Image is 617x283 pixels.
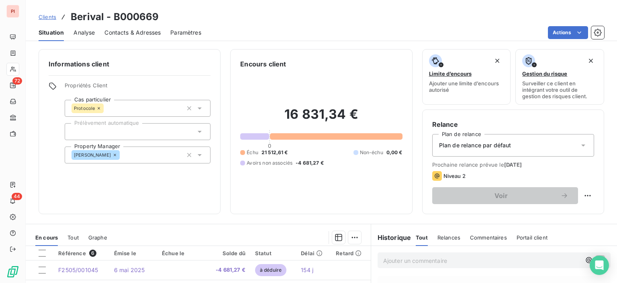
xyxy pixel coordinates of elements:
span: Gestion du risque [522,70,567,77]
div: PI [6,5,19,18]
span: Contacts & Adresses [104,29,161,37]
h6: Informations client [49,59,210,69]
span: Clients [39,14,56,20]
span: Graphe [88,234,107,241]
span: Propriétés Client [65,82,210,93]
button: Limite d’encoursAjouter une limite d’encours autorisé [422,49,511,105]
button: Voir [432,187,578,204]
span: Avoirs non associés [247,159,292,167]
span: -4 681,27 € [296,159,324,167]
span: 0 [268,143,271,149]
h2: 16 831,34 € [240,106,402,130]
a: Clients [39,13,56,21]
div: Délai [301,250,326,256]
span: Surveiller ce client en intégrant votre outil de gestion des risques client. [522,80,597,99]
span: F2505/001045 [58,266,98,273]
span: Tout [416,234,428,241]
div: Solde dû [210,250,245,256]
span: Limite d’encours [429,70,472,77]
span: Protocole [74,106,95,111]
span: Non-échu [360,149,383,156]
span: Prochaine relance prévue le [432,161,594,168]
span: Portail client [517,234,548,241]
div: Référence [58,250,104,257]
input: Ajouter une valeur [72,128,78,135]
span: [DATE] [504,161,522,168]
input: Ajouter une valeur [120,151,126,159]
div: Retard [336,250,366,256]
span: 72 [12,77,22,85]
div: Émise le [114,250,152,256]
h6: Historique [371,233,411,242]
span: Paramètres [170,29,201,37]
h6: Relance [432,120,594,129]
span: Commentaires [470,234,507,241]
button: Gestion du risqueSurveiller ce client en intégrant votre outil de gestion des risques client. [515,49,604,105]
span: Tout [67,234,79,241]
span: à déduire [255,264,286,276]
input: Ajouter une valeur [104,105,110,112]
span: Plan de relance par défaut [439,141,511,149]
span: 0,00 € [386,149,402,156]
span: [PERSON_NAME] [74,153,111,157]
span: -4 681,27 € [210,266,245,274]
h3: Berival - B000669 [71,10,159,24]
span: 6 [89,250,96,257]
span: En cours [35,234,58,241]
span: Relances [437,234,460,241]
button: Actions [548,26,588,39]
span: Voir [442,192,560,199]
div: Open Intercom Messenger [590,256,609,275]
span: Niveau 2 [443,173,466,179]
span: 6 mai 2025 [114,266,145,273]
span: Ajouter une limite d’encours autorisé [429,80,504,93]
span: Échu [247,149,258,156]
h6: Encours client [240,59,286,69]
span: Analyse [74,29,95,37]
span: 44 [12,193,22,200]
span: 154 j [301,266,313,273]
div: Échue le [162,250,200,256]
span: 21 512,61 € [262,149,288,156]
div: Statut [255,250,291,256]
span: Situation [39,29,64,37]
img: Logo LeanPay [6,265,19,278]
